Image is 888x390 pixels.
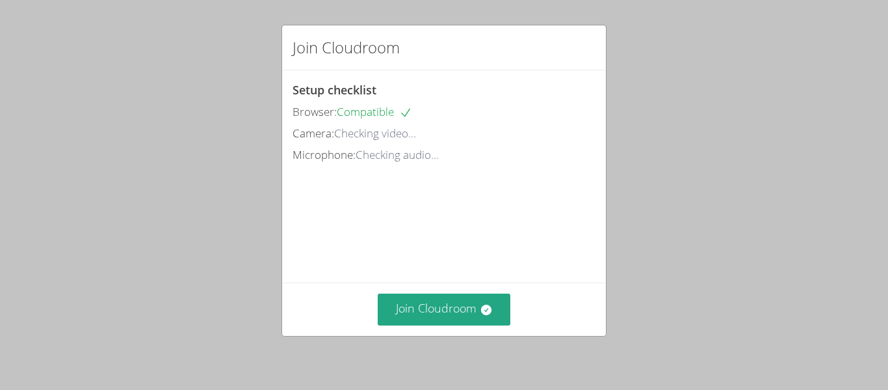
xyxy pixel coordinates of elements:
[337,104,412,119] span: Compatible
[356,147,439,162] span: Checking audio...
[293,147,356,162] span: Microphone:
[293,104,337,119] span: Browser:
[293,36,400,59] h2: Join Cloudroom
[378,294,511,326] button: Join Cloudroom
[334,126,416,141] span: Checking video...
[293,82,376,98] span: Setup checklist
[293,126,334,141] span: Camera:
